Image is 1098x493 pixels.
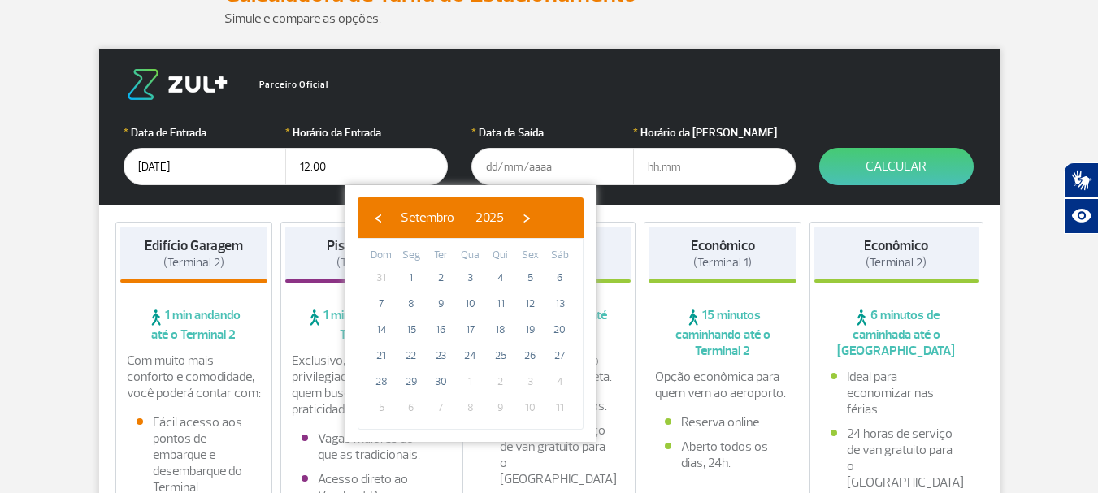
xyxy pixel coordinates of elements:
span: 22 [398,343,424,369]
span: 11 [488,291,514,317]
strong: Piso Premium [327,237,407,254]
span: 16 [427,317,454,343]
span: 26 [517,343,543,369]
span: 7 [427,395,454,421]
li: 24 horas de serviço de van gratuito para o [GEOGRAPHIC_DATA] [484,422,615,487]
span: 12 [517,291,543,317]
li: Reserva online [665,414,780,430]
span: 2 [427,265,454,291]
input: dd/mm/aaaa [124,148,286,185]
span: 8 [398,291,424,317]
span: 9 [488,395,514,421]
span: 7 [368,291,394,317]
span: (Terminal 2) [866,255,927,270]
label: Data da Saída [471,124,634,141]
p: Exclusivo, com localização privilegiada e ideal para quem busca conforto e praticidade. [292,352,443,417]
span: 3 [517,369,543,395]
button: Setembro [390,205,465,230]
span: 5 [368,395,394,421]
label: Horário da Entrada [285,124,448,141]
span: 10 [458,291,484,317]
th: weekday [426,247,456,265]
input: dd/mm/aaaa [471,148,634,185]
button: ‹ [366,205,390,230]
span: 3 [458,265,484,291]
span: 27 [547,343,573,369]
span: (Terminal 2) [336,255,397,270]
span: 24 [458,343,484,369]
input: hh:mm [285,148,448,185]
span: 1 [398,265,424,291]
th: weekday [545,247,575,265]
span: 25 [488,343,514,369]
span: 5 [517,265,543,291]
span: 6 [547,265,573,291]
span: 2 [488,369,514,395]
li: Ideal para economizar nas férias [831,369,962,417]
span: 29 [398,369,424,395]
span: 9 [427,291,454,317]
div: Plugin de acessibilidade da Hand Talk. [1064,162,1098,234]
span: 8 [458,395,484,421]
span: 2025 [475,210,504,226]
span: 6 minutos de caminhada até o [GEOGRAPHIC_DATA] [814,307,979,359]
button: Abrir recursos assistivos. [1064,198,1098,234]
span: 18 [488,317,514,343]
input: hh:mm [633,148,796,185]
li: 24 horas de serviço de van gratuito para o [GEOGRAPHIC_DATA] [831,426,962,491]
span: 10 [517,395,543,421]
span: 15 minutos caminhando até o Terminal 2 [649,307,796,359]
span: 1 [458,369,484,395]
span: 4 [488,265,514,291]
span: 1 min andando até o Terminal 2 [285,307,449,343]
span: 30 [427,369,454,395]
th: weekday [515,247,545,265]
span: Setembro [401,210,454,226]
span: 23 [427,343,454,369]
span: 28 [368,369,394,395]
th: weekday [367,247,397,265]
span: (Terminal 2) [163,255,224,270]
p: Simule e compare as opções. [224,9,874,28]
th: weekday [397,247,427,265]
p: Opção econômica para quem vem ao aeroporto. [655,369,790,401]
button: Abrir tradutor de língua de sinais. [1064,162,1098,198]
img: logo-zul.png [124,69,231,100]
button: › [514,205,539,230]
span: 19 [517,317,543,343]
span: 21 [368,343,394,369]
th: weekday [485,247,515,265]
span: 14 [368,317,394,343]
span: 15 [398,317,424,343]
label: Data de Entrada [124,124,286,141]
span: 4 [547,369,573,395]
label: Horário da [PERSON_NAME] [633,124,796,141]
span: 20 [547,317,573,343]
span: 17 [458,317,484,343]
span: 13 [547,291,573,317]
strong: Edifício Garagem [145,237,243,254]
button: 2025 [465,205,514,230]
th: weekday [456,247,486,265]
span: 1 min andando até o Terminal 2 [120,307,268,343]
span: Parceiro Oficial [245,80,328,89]
strong: Econômico [691,237,755,254]
li: Aberto todos os dias, 24h. [665,439,780,471]
span: 6 [398,395,424,421]
span: 11 [547,395,573,421]
span: (Terminal 1) [693,255,752,270]
li: Vagas maiores do que as tradicionais. [302,430,433,463]
strong: Econômico [864,237,928,254]
bs-datepicker-navigation-view: ​ ​ ​ [366,207,539,223]
p: Com muito mais conforto e comodidade, você poderá contar com: [127,352,262,401]
button: Calcular [819,148,974,185]
bs-datepicker-container: calendar [345,185,596,442]
span: 31 [368,265,394,291]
